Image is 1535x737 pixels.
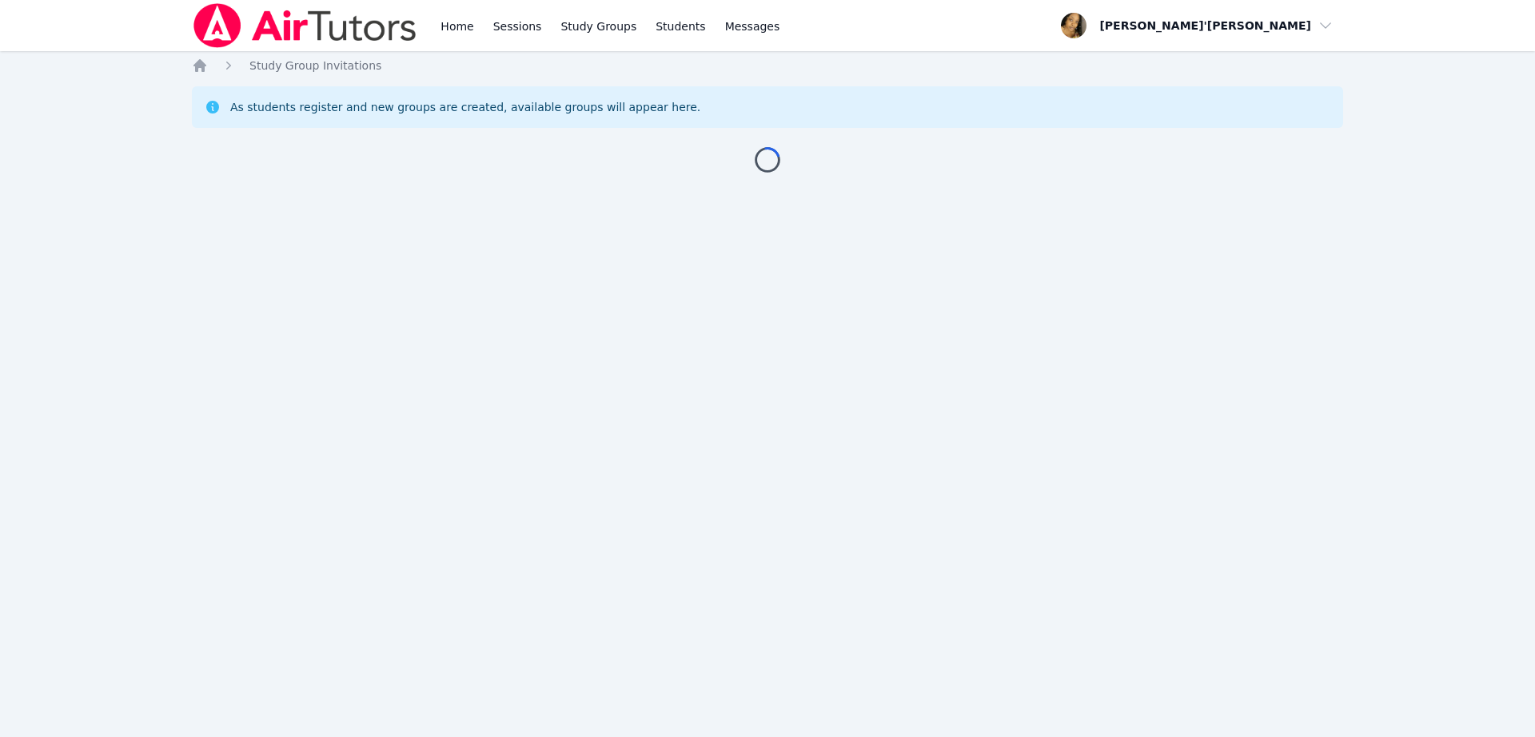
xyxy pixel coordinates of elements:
a: Study Group Invitations [249,58,381,74]
span: Messages [725,18,780,34]
div: As students register and new groups are created, available groups will appear here. [230,99,700,115]
span: Study Group Invitations [249,59,381,72]
img: Air Tutors [192,3,418,48]
nav: Breadcrumb [192,58,1343,74]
